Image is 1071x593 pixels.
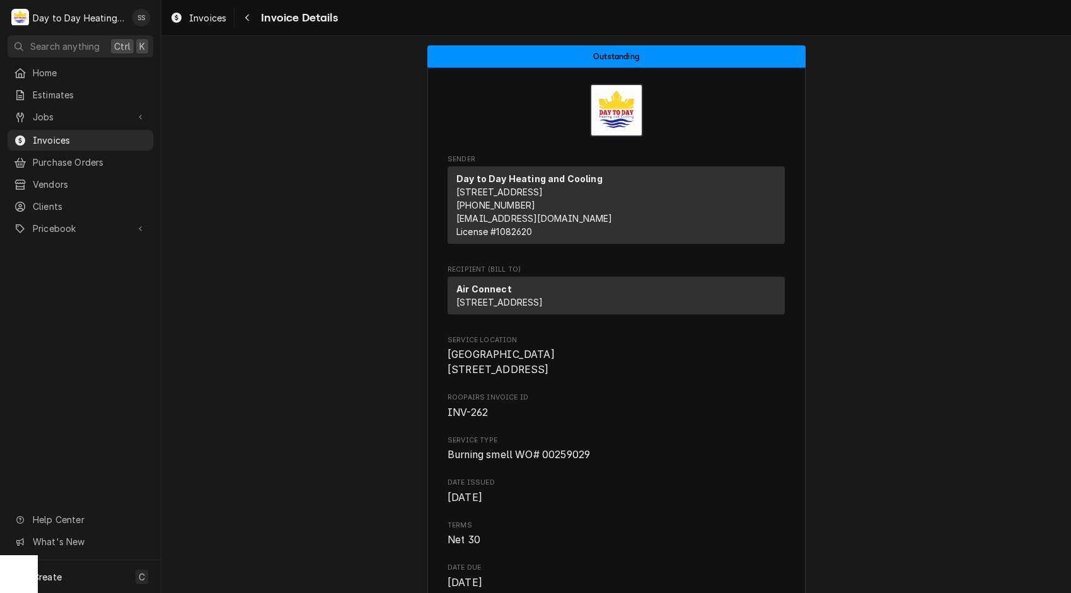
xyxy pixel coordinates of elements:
[448,335,785,377] div: Service Location
[33,88,147,101] span: Estimates
[456,297,543,308] span: [STREET_ADDRESS]
[448,533,785,548] span: Terms
[132,9,150,26] div: SS
[456,226,533,237] span: License # 1082620
[448,449,590,461] span: Burning smell WO# 00259029
[456,173,603,184] strong: Day to Day Heating and Cooling
[448,335,785,345] span: Service Location
[8,84,153,105] a: Estimates
[448,435,785,463] div: Service Type
[8,35,153,57] button: Search anythingCtrlK
[448,265,785,275] span: Recipient (Bill To)
[448,577,482,589] span: [DATE]
[448,406,488,418] span: INV-262
[33,110,128,124] span: Jobs
[448,478,785,505] div: Date Issued
[448,405,785,420] span: Roopairs Invoice ID
[456,187,543,197] span: [STREET_ADDRESS]
[590,84,643,137] img: Logo
[448,154,785,250] div: Invoice Sender
[33,156,147,169] span: Purchase Orders
[448,478,785,488] span: Date Issued
[8,196,153,217] a: Clients
[33,513,146,526] span: Help Center
[427,45,806,67] div: Status
[448,393,785,420] div: Roopairs Invoice ID
[448,563,785,590] div: Date Due
[8,152,153,173] a: Purchase Orders
[257,9,337,26] span: Invoice Details
[33,535,146,548] span: What's New
[33,66,147,79] span: Home
[8,62,153,83] a: Home
[33,222,128,235] span: Pricebook
[456,200,535,210] a: [PHONE_NUMBER]
[448,166,785,249] div: Sender
[237,8,257,28] button: Navigate back
[33,134,147,147] span: Invoices
[8,218,153,239] a: Go to Pricebook
[448,347,785,377] span: Service Location
[165,8,231,28] a: Invoices
[8,174,153,195] a: Vendors
[448,492,482,504] span: [DATE]
[448,534,480,546] span: Net 30
[456,213,612,224] a: [EMAIL_ADDRESS][DOMAIN_NAME]
[8,509,153,530] a: Go to Help Center
[448,447,785,463] span: Service Type
[448,490,785,505] span: Date Issued
[30,40,100,53] span: Search anything
[8,107,153,127] a: Go to Jobs
[448,521,785,531] span: Terms
[593,52,639,60] span: Outstanding
[33,200,147,213] span: Clients
[448,435,785,446] span: Service Type
[132,9,150,26] div: Shaun Smith's Avatar
[448,563,785,573] span: Date Due
[139,40,145,53] span: K
[448,575,785,590] span: Date Due
[33,178,147,191] span: Vendors
[33,11,125,25] div: Day to Day Heating and Cooling
[114,40,130,53] span: Ctrl
[448,154,785,164] span: Sender
[448,393,785,403] span: Roopairs Invoice ID
[8,130,153,151] a: Invoices
[11,9,29,26] div: D
[8,531,153,552] a: Go to What's New
[448,265,785,320] div: Invoice Recipient
[11,9,29,26] div: Day to Day Heating and Cooling's Avatar
[448,277,785,320] div: Recipient (Bill To)
[33,572,62,582] span: Create
[448,277,785,314] div: Recipient (Bill To)
[448,166,785,244] div: Sender
[139,570,145,584] span: C
[189,11,226,25] span: Invoices
[448,348,555,376] span: [GEOGRAPHIC_DATA] [STREET_ADDRESS]
[448,521,785,548] div: Terms
[456,284,512,294] strong: Air Connect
